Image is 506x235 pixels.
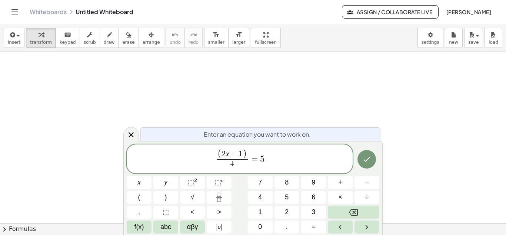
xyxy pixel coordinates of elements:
button: Done [357,150,376,169]
button: erase [118,28,139,48]
button: new [445,28,463,48]
span: × [338,192,342,202]
span: fullscreen [255,40,276,45]
span: a [216,222,222,232]
button: save [464,28,483,48]
span: | [221,223,222,231]
button: Alphabet [153,221,178,234]
button: format_sizelarger [228,28,249,48]
button: format_sizesmaller [204,28,229,48]
button: Less than [180,206,205,219]
button: Minus [354,176,379,189]
span: – [365,177,369,187]
var: x [226,149,229,158]
button: Divide [354,191,379,204]
span: 4 [258,192,262,202]
span: save [468,40,479,45]
button: 3 [301,206,326,219]
button: insert [4,28,24,48]
button: Squared [180,176,205,189]
button: scrub [80,28,100,48]
button: Plus [328,176,353,189]
span: 5 [260,155,264,164]
span: y [164,177,167,187]
span: x [138,177,141,187]
button: Backspace [328,206,379,219]
i: format_size [213,30,220,39]
span: 9 [312,177,315,187]
span: 2 [285,207,289,217]
button: 7 [248,176,273,189]
span: = [312,222,316,232]
span: 3 [312,207,315,217]
button: Absolute value [207,221,232,234]
span: 7 [258,177,262,187]
i: keyboard [64,30,71,39]
span: 1 [239,150,243,158]
span: < [190,207,194,217]
button: 0 [248,221,273,234]
button: Equals [301,221,326,234]
button: keyboardkeypad [56,28,80,48]
span: ⬚ [188,179,194,186]
span: 2 [222,150,226,158]
span: erase [122,40,134,45]
span: undo [170,40,181,45]
span: insert [8,40,20,45]
span: Enter an equation you want to work on. [204,130,311,139]
button: Fraction [207,191,232,204]
span: , [138,207,140,217]
button: Toggle navigation [9,6,21,18]
span: > [217,207,221,217]
span: settings [422,40,439,45]
span: ⬚ [215,179,221,186]
span: 8 [285,177,289,187]
button: ( [127,191,152,204]
button: fullscreen [251,28,280,48]
span: | [216,223,218,231]
span: 6 [312,192,315,202]
span: ( [217,150,222,159]
span: draw [104,40,115,45]
span: ) [243,150,247,159]
button: Right arrow [354,221,379,234]
button: Superscript [207,176,232,189]
span: load [489,40,498,45]
button: x [127,176,152,189]
button: , [127,206,152,219]
span: = [249,155,260,164]
span: arrange [143,40,160,45]
button: arrange [139,28,164,48]
button: settings [417,28,443,48]
button: ) [153,191,178,204]
button: draw [100,28,119,48]
button: 5 [274,191,299,204]
button: 4 [248,191,273,204]
a: Whiteboards [30,8,67,16]
i: redo [190,30,197,39]
span: + [338,177,342,187]
sup: n [221,177,224,183]
button: Left arrow [328,221,353,234]
span: ⬚ [163,207,169,217]
span: f(x) [134,222,144,232]
button: Greek alphabet [180,221,205,234]
button: Square root [180,191,205,204]
button: Greater than [207,206,232,219]
button: [PERSON_NAME] [440,5,497,19]
button: 8 [274,176,299,189]
button: . [274,221,299,234]
button: y [153,176,178,189]
button: 9 [301,176,326,189]
button: 2 [274,206,299,219]
button: load [485,28,502,48]
span: transform [30,40,52,45]
span: αβγ [187,222,198,232]
i: undo [172,30,179,39]
button: Functions [127,221,152,234]
span: scrub [84,40,96,45]
span: ÷ [365,192,369,202]
span: ) [165,192,167,202]
span: 5 [285,192,289,202]
button: undoundo [166,28,185,48]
